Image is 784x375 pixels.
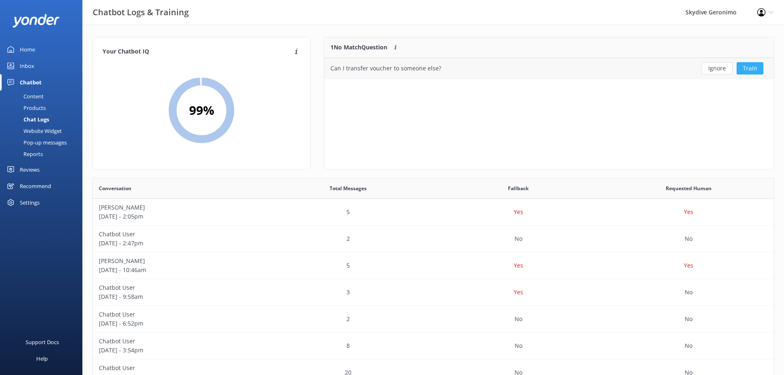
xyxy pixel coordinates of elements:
[514,261,523,270] p: Yes
[5,91,82,102] a: Content
[20,161,40,178] div: Reviews
[330,184,367,192] span: Total Messages
[36,350,48,367] div: Help
[99,346,257,355] p: [DATE] - 3:54pm
[20,41,35,58] div: Home
[99,203,257,212] p: [PERSON_NAME]
[99,230,257,239] p: Chatbot User
[5,102,46,114] div: Products
[515,234,522,243] p: No
[5,114,82,125] a: Chat Logs
[324,58,774,79] div: grid
[330,64,441,73] div: Can I transfer voucher to someone else?
[508,184,529,192] span: Fallback
[99,266,257,275] p: [DATE] - 10:46am
[685,314,693,324] p: No
[26,334,59,350] div: Support Docs
[5,114,49,125] div: Chat Logs
[93,6,189,19] h3: Chatbot Logs & Training
[515,341,522,350] p: No
[666,184,711,192] span: Requested Human
[5,137,82,148] a: Pop-up messages
[93,306,774,333] div: row
[99,283,257,292] p: Chatbot User
[346,341,350,350] p: 8
[685,234,693,243] p: No
[5,102,82,114] a: Products
[514,288,523,297] p: Yes
[93,252,774,279] div: row
[93,199,774,226] div: row
[685,341,693,350] p: No
[99,239,257,248] p: [DATE] - 2:47pm
[189,100,214,120] h2: 99 %
[5,125,82,137] a: Website Widget
[330,43,387,52] p: 1 No Match Question
[20,178,51,194] div: Recommend
[346,288,350,297] p: 3
[346,207,350,217] p: 5
[99,319,257,328] p: [DATE] - 6:52pm
[103,47,293,56] h4: Your Chatbot IQ
[5,91,44,102] div: Content
[684,261,693,270] p: Yes
[324,58,774,79] div: row
[99,310,257,319] p: Chatbot User
[20,58,34,74] div: Inbox
[99,337,257,346] p: Chatbot User
[20,194,40,211] div: Settings
[99,184,131,192] span: Conversation
[702,62,733,75] button: Ignore
[514,207,523,217] p: Yes
[5,125,62,137] div: Website Widget
[346,314,350,324] p: 2
[5,137,67,148] div: Pop-up messages
[93,226,774,252] div: row
[99,212,257,221] p: [DATE] - 2:05pm
[99,256,257,266] p: [PERSON_NAME]
[684,207,693,217] p: Yes
[12,14,60,28] img: yonder-white-logo.png
[99,363,257,373] p: Chatbot User
[685,288,693,297] p: No
[737,62,763,75] button: Train
[5,148,43,160] div: Reports
[515,314,522,324] p: No
[99,292,257,301] p: [DATE] - 9:58am
[346,261,350,270] p: 5
[20,74,42,91] div: Chatbot
[346,234,350,243] p: 2
[93,333,774,359] div: row
[5,148,82,160] a: Reports
[93,279,774,306] div: row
